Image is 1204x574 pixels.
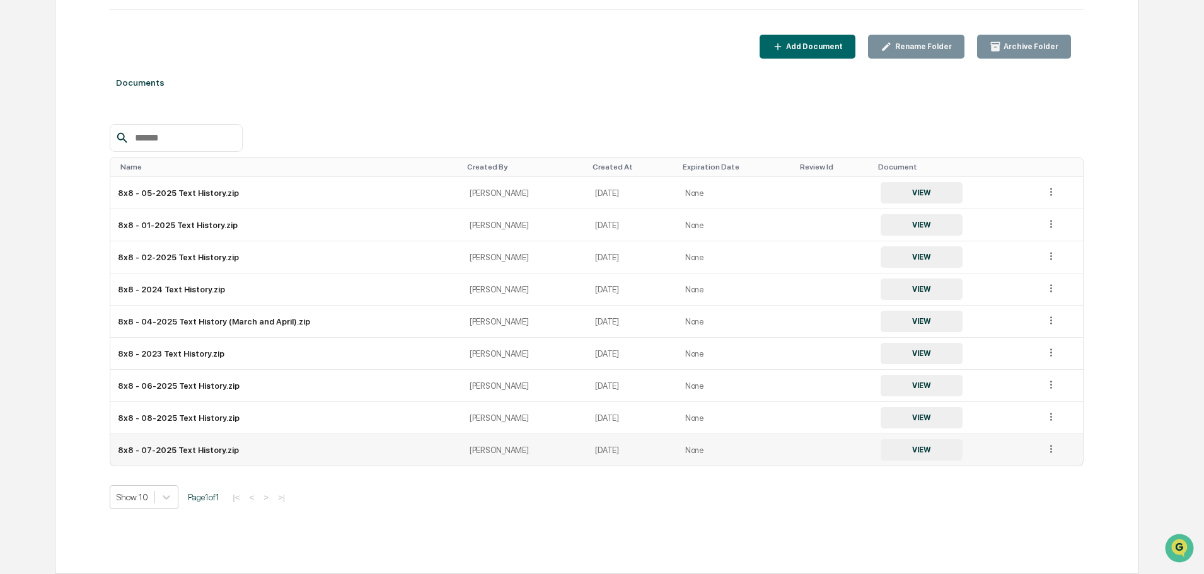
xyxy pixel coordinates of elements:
[188,492,219,502] span: Page 1 of 1
[881,214,963,236] button: VIEW
[25,159,81,171] span: Preclearance
[462,306,588,338] td: [PERSON_NAME]
[784,42,843,51] div: Add Document
[110,65,1084,100] div: Documents
[110,177,462,209] td: 8x8 - 05-2025 Text History.zip
[881,182,963,204] button: VIEW
[588,241,677,273] td: [DATE]
[588,209,677,241] td: [DATE]
[86,154,161,176] a: 🗄️Attestations
[678,370,795,402] td: None
[462,241,588,273] td: [PERSON_NAME]
[977,35,1072,59] button: Archive Folder
[678,241,795,273] td: None
[462,177,588,209] td: [PERSON_NAME]
[43,109,159,119] div: We're available if you need us!
[588,402,677,434] td: [DATE]
[125,214,153,223] span: Pylon
[274,492,289,503] button: >|
[462,338,588,370] td: [PERSON_NAME]
[1001,42,1058,51] div: Archive Folder
[8,178,84,200] a: 🔎Data Lookup
[588,273,677,306] td: [DATE]
[25,183,79,195] span: Data Lookup
[893,42,952,51] div: Rename Folder
[868,35,964,59] button: Rename Folder
[881,343,963,364] button: VIEW
[13,184,23,194] div: 🔎
[104,159,156,171] span: Attestations
[593,163,672,171] div: Toggle SortBy
[110,306,462,338] td: 8x8 - 04-2025 Text History (March and April).zip
[110,273,462,306] td: 8x8 - 2024 Text History.zip
[89,213,153,223] a: Powered byPylon
[678,306,795,338] td: None
[214,100,229,115] button: Start new chat
[678,273,795,306] td: None
[588,177,677,209] td: [DATE]
[8,154,86,176] a: 🖐️Preclearance
[245,492,258,503] button: <
[878,163,1033,171] div: Toggle SortBy
[110,338,462,370] td: 8x8 - 2023 Text History.zip
[678,177,795,209] td: None
[881,439,963,461] button: VIEW
[678,402,795,434] td: None
[881,375,963,396] button: VIEW
[800,163,868,171] div: Toggle SortBy
[91,160,101,170] div: 🗄️
[678,209,795,241] td: None
[260,492,272,503] button: >
[678,434,795,466] td: None
[881,311,963,332] button: VIEW
[683,163,790,171] div: Toggle SortBy
[462,209,588,241] td: [PERSON_NAME]
[462,402,588,434] td: [PERSON_NAME]
[462,273,588,306] td: [PERSON_NAME]
[678,338,795,370] td: None
[110,434,462,466] td: 8x8 - 07-2025 Text History.zip
[110,241,462,273] td: 8x8 - 02-2025 Text History.zip
[229,492,243,503] button: |<
[13,160,23,170] div: 🖐️
[43,96,207,109] div: Start new chat
[588,370,677,402] td: [DATE]
[588,338,677,370] td: [DATE]
[1048,163,1078,171] div: Toggle SortBy
[110,209,462,241] td: 8x8 - 01-2025 Text History.zip
[462,370,588,402] td: [PERSON_NAME]
[588,306,677,338] td: [DATE]
[13,26,229,47] p: How can we help?
[110,370,462,402] td: 8x8 - 06-2025 Text History.zip
[760,35,856,59] button: Add Document
[588,434,677,466] td: [DATE]
[120,163,457,171] div: Toggle SortBy
[462,434,588,466] td: [PERSON_NAME]
[110,402,462,434] td: 8x8 - 08-2025 Text History.zip
[881,407,963,428] button: VIEW
[881,278,963,300] button: VIEW
[467,163,582,171] div: Toggle SortBy
[13,96,35,119] img: 1746055101610-c473b297-6a78-478c-a979-82029cc54cd1
[1164,532,1198,566] iframe: Open customer support
[881,246,963,268] button: VIEW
